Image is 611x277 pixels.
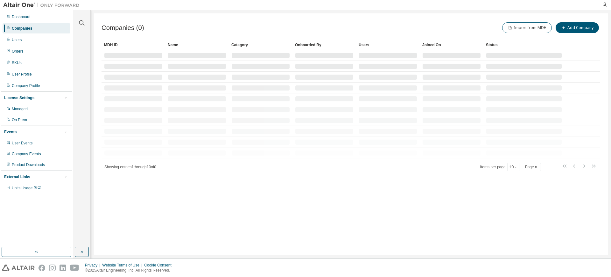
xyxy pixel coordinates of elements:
span: Units Usage BI [12,186,41,190]
div: MDH ID [104,40,163,50]
div: Status [486,40,562,50]
div: User Events [12,141,32,146]
div: External Links [4,174,30,179]
div: License Settings [4,95,34,100]
div: Website Terms of Use [102,263,144,268]
img: instagram.svg [49,265,56,271]
button: 10 [509,164,518,170]
p: © 2025 Altair Engineering, Inc. All Rights Reserved. [85,268,175,273]
span: Companies (0) [102,24,144,32]
div: Dashboard [12,14,31,19]
div: Company Profile [12,83,40,88]
div: SKUs [12,60,22,65]
div: Managed [12,106,28,112]
div: Joined On [422,40,481,50]
div: Category [231,40,290,50]
div: Onboarded By [295,40,354,50]
img: youtube.svg [70,265,79,271]
div: Name [168,40,226,50]
span: Items per page [480,163,519,171]
span: Showing entries 1 through 10 of 0 [104,165,156,169]
div: Privacy [85,263,102,268]
img: linkedin.svg [60,265,66,271]
div: Product Downloads [12,162,45,167]
img: Altair One [3,2,83,8]
div: User Profile [12,72,32,77]
div: Users [359,40,417,50]
div: Orders [12,49,24,54]
div: On Prem [12,117,27,122]
img: altair_logo.svg [2,265,35,271]
div: Cookie Consent [144,263,175,268]
div: Companies [12,26,32,31]
button: Add Company [556,22,599,33]
div: Events [4,129,17,135]
div: Users [12,37,22,42]
span: Page n. [525,163,555,171]
button: Import from MDH [502,22,552,33]
div: Company Events [12,151,41,157]
img: facebook.svg [39,265,45,271]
